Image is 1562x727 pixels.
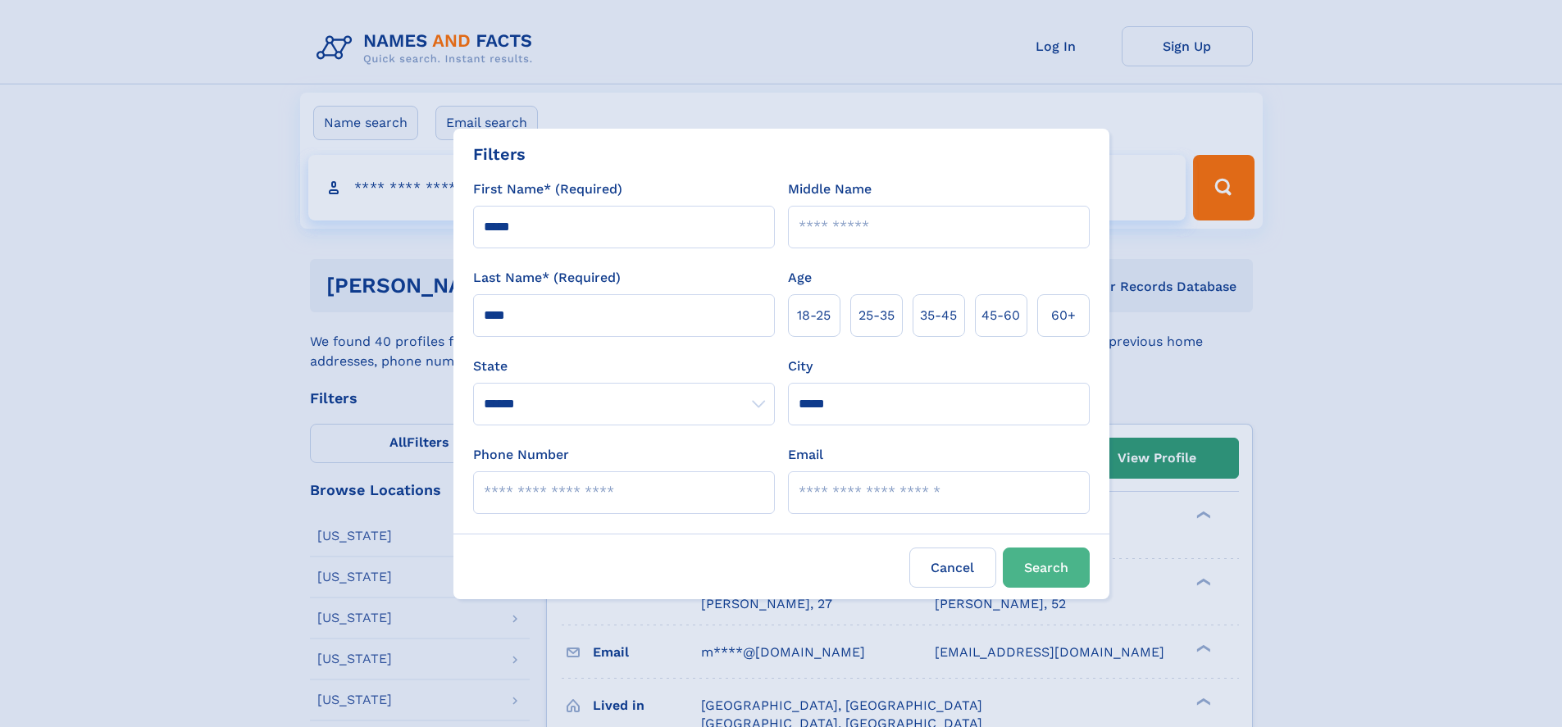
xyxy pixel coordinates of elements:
[473,142,526,166] div: Filters
[788,268,812,288] label: Age
[1051,306,1076,325] span: 60+
[473,445,569,465] label: Phone Number
[473,357,775,376] label: State
[909,548,996,588] label: Cancel
[858,306,895,325] span: 25‑35
[797,306,831,325] span: 18‑25
[788,445,823,465] label: Email
[473,268,621,288] label: Last Name* (Required)
[920,306,957,325] span: 35‑45
[1003,548,1090,588] button: Search
[473,179,622,199] label: First Name* (Required)
[788,179,872,199] label: Middle Name
[788,357,813,376] label: City
[981,306,1020,325] span: 45‑60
